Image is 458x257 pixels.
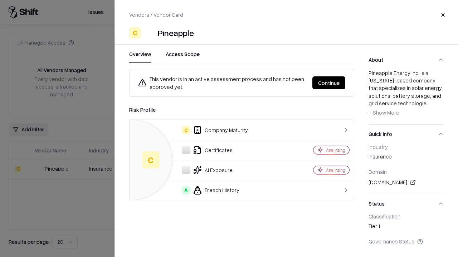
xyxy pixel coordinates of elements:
button: Status [369,194,444,213]
div: C [142,151,159,168]
div: Analyzing [326,147,345,153]
div: A [182,186,190,195]
button: Quick Info [369,125,444,143]
button: About [369,50,444,69]
div: Quick Info [369,143,444,194]
div: Industry [369,143,444,150]
div: Company Maturity [135,126,288,134]
div: Governance Status [369,238,444,245]
div: Domain [369,168,444,175]
div: Breach History [135,186,288,195]
div: Tier 1 [369,222,444,232]
button: + Show More [369,107,399,119]
div: C [129,27,141,39]
div: Analyzing [326,167,345,173]
div: [DOMAIN_NAME] [369,178,444,187]
div: AI Exposure [135,166,288,174]
div: insurance [369,153,444,163]
button: Overview [129,50,151,63]
div: Classification [369,213,444,220]
div: Risk Profile [129,105,354,114]
span: ... [427,100,430,106]
div: About [369,69,444,124]
button: Continue [312,76,345,89]
img: Pineapple [143,27,155,39]
p: Vendors / Vendor Card [129,11,183,19]
div: This vendor is in an active assessment process and has not been approved yet. [138,75,307,91]
button: Access Scope [166,50,200,63]
div: C [182,126,190,134]
div: Certificates [135,146,288,154]
span: + Show More [369,109,399,116]
div: Pineapple [158,27,194,39]
div: Pineapple Energy Inc. is a [US_STATE]-based company that specializes in solar energy solutions, b... [369,69,444,119]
